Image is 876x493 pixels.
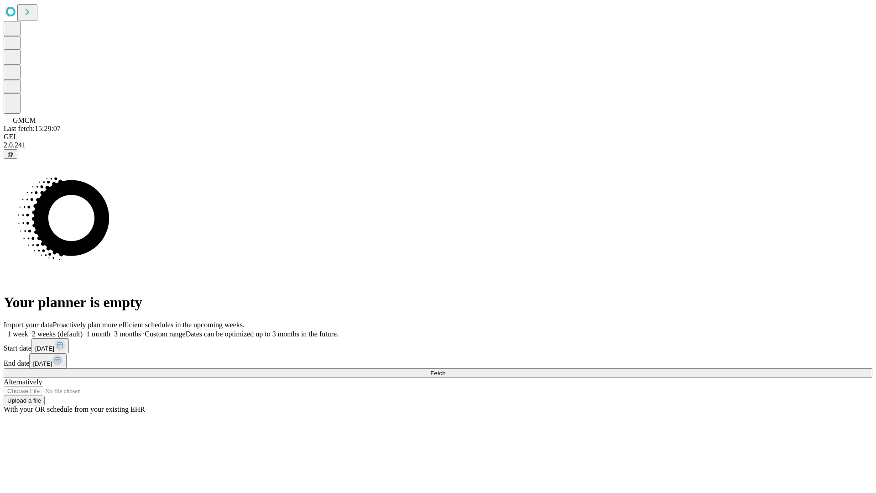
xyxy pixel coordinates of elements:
[114,330,141,338] span: 3 months
[53,321,245,329] span: Proactively plan more efficient schedules in the upcoming weeks.
[4,294,872,311] h1: Your planner is empty
[4,321,53,329] span: Import your data
[29,353,67,368] button: [DATE]
[31,338,69,353] button: [DATE]
[35,345,54,352] span: [DATE]
[7,151,14,157] span: @
[13,116,36,124] span: GMCM
[4,353,872,368] div: End date
[4,378,42,386] span: Alternatively
[4,125,61,132] span: Last fetch: 15:29:07
[430,370,445,377] span: Fetch
[4,368,872,378] button: Fetch
[86,330,110,338] span: 1 month
[4,149,17,159] button: @
[32,330,83,338] span: 2 weeks (default)
[4,141,872,149] div: 2.0.241
[145,330,185,338] span: Custom range
[4,405,145,413] span: With your OR schedule from your existing EHR
[186,330,339,338] span: Dates can be optimized up to 3 months in the future.
[7,330,28,338] span: 1 week
[4,338,872,353] div: Start date
[4,396,45,405] button: Upload a file
[33,360,52,367] span: [DATE]
[4,133,872,141] div: GEI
